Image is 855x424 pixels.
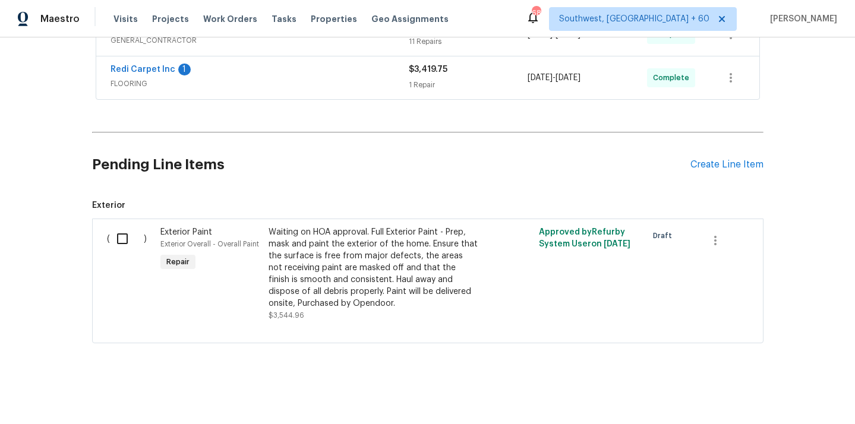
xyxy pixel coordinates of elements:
span: Work Orders [203,13,257,25]
span: $3,544.96 [269,312,304,319]
span: Geo Assignments [371,13,449,25]
span: Properties [311,13,357,25]
span: [DATE] [528,74,553,82]
span: [PERSON_NAME] [765,13,837,25]
span: Visits [113,13,138,25]
span: - [528,72,580,84]
div: 686 [532,7,540,19]
div: Waiting on HOA approval. Full Exterior Paint - Prep, mask and paint the exterior of the home. Ens... [269,226,478,309]
div: Create Line Item [690,159,763,170]
span: Complete [653,72,694,84]
span: Approved by Refurby System User on [539,228,630,248]
span: [DATE] [604,240,630,248]
div: 1 Repair [409,79,528,91]
span: $3,419.75 [409,65,447,74]
span: Draft [653,230,677,242]
div: 11 Repairs [409,36,528,48]
span: Tasks [272,15,296,23]
span: FLOORING [111,78,409,90]
span: Exterior Overall - Overall Paint [160,241,259,248]
div: ( ) [103,223,157,325]
span: Exterior Paint [160,228,212,236]
span: Maestro [40,13,80,25]
div: 1 [178,64,191,75]
a: Redi Carpet Inc [111,65,175,74]
span: Exterior [92,200,763,211]
span: Southwest, [GEOGRAPHIC_DATA] + 60 [559,13,709,25]
span: Repair [162,256,194,268]
span: Projects [152,13,189,25]
h2: Pending Line Items [92,137,690,192]
span: [DATE] [556,74,580,82]
span: GENERAL_CONTRACTOR [111,34,409,46]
